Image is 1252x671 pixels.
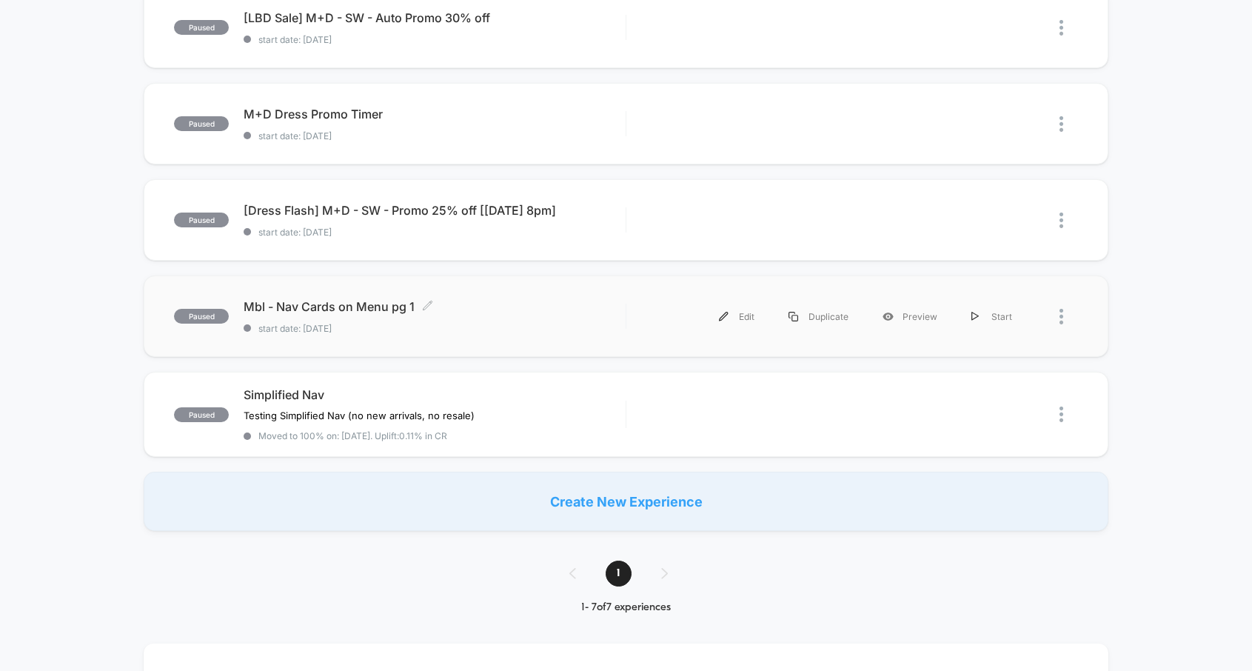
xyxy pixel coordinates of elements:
img: close [1059,20,1063,36]
img: menu [971,312,979,321]
img: close [1059,309,1063,324]
span: Simplified Nav [244,387,625,402]
img: close [1059,213,1063,228]
div: Create New Experience [144,472,1108,531]
div: 1 - 7 of 7 experiences [555,601,697,614]
span: Testing Simplified Nav (no new arrivals, no resale) [244,410,475,421]
span: paused [174,213,229,227]
span: [LBD Sale] M+D - SW - Auto Promo 30% off [244,10,625,25]
img: close [1059,116,1063,132]
img: menu [789,312,798,321]
div: Edit [702,300,771,333]
span: start date: [DATE] [244,227,625,238]
span: start date: [DATE] [244,34,625,45]
span: start date: [DATE] [244,323,625,334]
span: paused [174,20,229,35]
span: Mbl - Nav Cards on Menu pg 1 [244,299,625,314]
span: paused [174,407,229,422]
span: Moved to 100% on: [DATE] . Uplift: 0.11% in CR [258,430,447,441]
img: menu [719,312,729,321]
img: close [1059,407,1063,422]
span: paused [174,116,229,131]
span: M+D Dress Promo Timer [244,107,625,121]
span: paused [174,309,229,324]
span: 1 [606,561,632,587]
span: [Dress Flash] M+D - SW - Promo 25% off [[DATE] 8pm] [244,203,625,218]
div: Duplicate [771,300,866,333]
div: Preview [866,300,954,333]
span: start date: [DATE] [244,130,625,141]
div: Start [954,300,1029,333]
